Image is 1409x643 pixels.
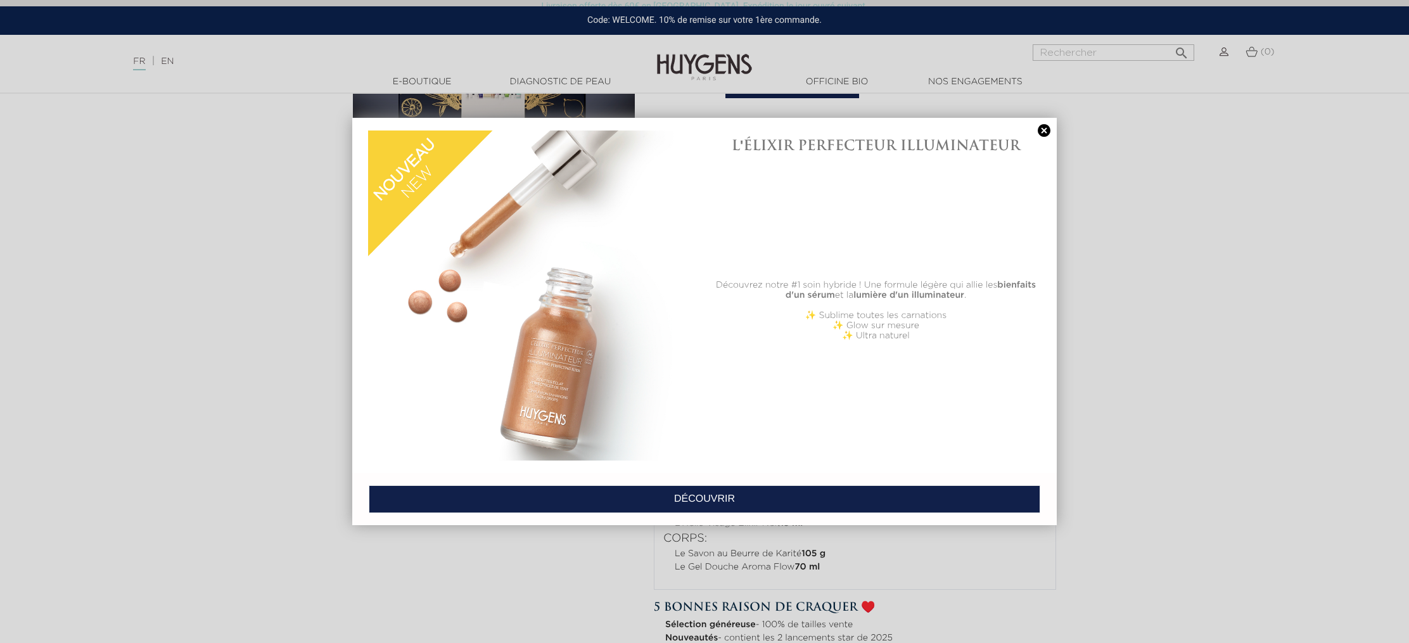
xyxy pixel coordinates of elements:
h1: L'ÉLIXIR PERFECTEUR ILLUMINATEUR [711,137,1041,153]
p: ✨ Ultra naturel [711,331,1041,341]
a: DÉCOUVRIR [369,485,1040,513]
p: ✨ Sublime toutes les carnations [711,310,1041,321]
p: ✨ Glow sur mesure [711,321,1041,331]
b: lumière d'un illuminateur [853,291,964,300]
p: Découvrez notre #1 soin hybride ! Une formule légère qui allie les et la . [711,280,1041,300]
b: bienfaits d'un sérum [786,281,1036,300]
